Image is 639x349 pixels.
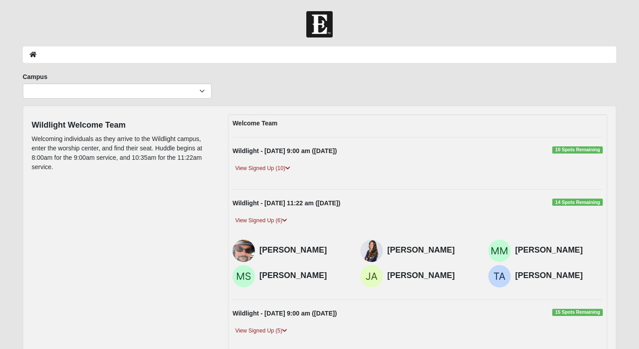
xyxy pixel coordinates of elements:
h4: [PERSON_NAME] [259,271,347,281]
img: Madelyn Siegel [233,265,255,287]
h4: [PERSON_NAME] [259,245,347,255]
img: Terry Avenall [488,265,511,287]
span: 10 Spots Remaining [552,146,603,154]
a: View Signed Up (10) [233,164,293,173]
span: 15 Spots Remaining [552,309,603,316]
p: Welcoming individuals as they arrive to the Wildlight campus, enter the worship center, and find ... [32,134,215,172]
h4: Wildlight Welcome Team [32,120,215,130]
label: Campus [23,72,47,81]
img: Jason Ekenberg [233,240,255,262]
strong: Wildlight - [DATE] 11:22 am ([DATE]) [233,199,340,207]
img: Denisha Rouse [360,240,383,262]
img: Jerry Avenall [360,265,383,287]
h4: [PERSON_NAME] [515,245,603,255]
strong: Wildlight - [DATE] 9:00 am ([DATE]) [233,310,337,317]
img: Michelle Matthews [488,240,511,262]
h4: [PERSON_NAME] [387,271,475,281]
h4: [PERSON_NAME] [387,245,475,255]
span: 14 Spots Remaining [552,199,603,206]
h4: [PERSON_NAME] [515,271,603,281]
a: View Signed Up (5) [233,326,290,336]
a: View Signed Up (6) [233,216,290,225]
img: Church of Eleven22 Logo [306,11,333,37]
strong: Wildlight - [DATE] 9:00 am ([DATE]) [233,147,337,154]
strong: Welcome Team [233,120,278,127]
